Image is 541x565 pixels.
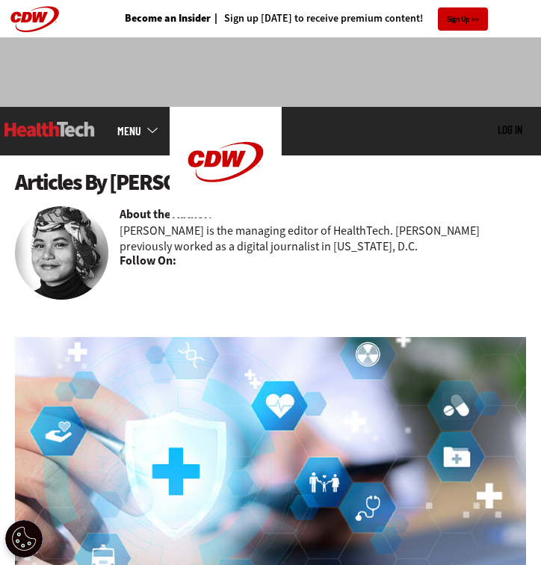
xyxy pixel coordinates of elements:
[120,223,526,254] p: [PERSON_NAME] is the managing editor of HealthTech. [PERSON_NAME] previously worked as a digital ...
[498,123,522,136] a: Log in
[170,107,282,217] img: Home
[117,125,170,137] a: mobile-menu
[5,520,43,558] button: Open Preferences
[438,7,488,31] a: Sign Up
[498,123,522,138] div: User menu
[170,206,282,221] a: CDW
[120,253,176,269] b: Follow On:
[15,206,108,300] img: Teta-Alim
[5,520,43,558] div: Cookie Settings
[211,13,423,24] a: Sign up [DATE] to receive premium content!
[4,122,95,137] img: Home
[125,13,211,24] a: Become an Insider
